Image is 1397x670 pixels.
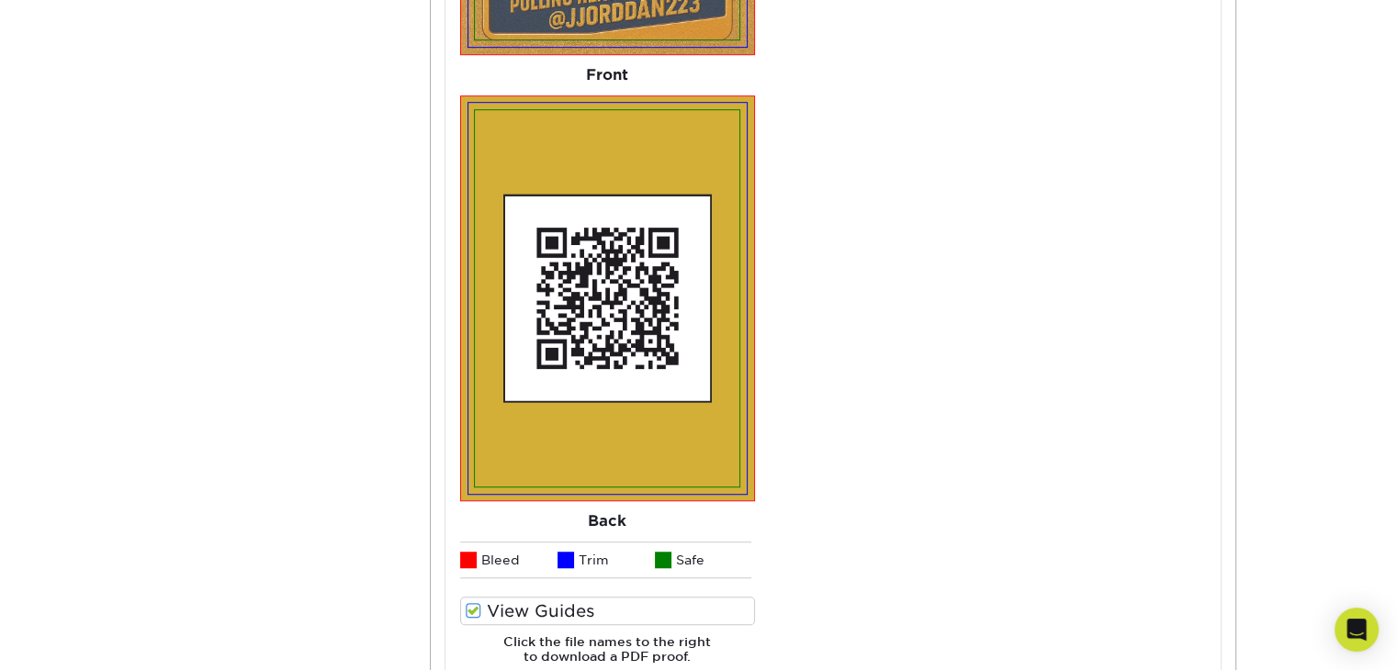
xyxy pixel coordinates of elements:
div: Open Intercom Messenger [1335,608,1379,652]
div: Front [460,55,755,95]
li: Safe [655,542,752,578]
div: Back [460,501,755,542]
label: View Guides [460,597,755,625]
li: Trim [558,542,655,578]
li: Bleed [460,542,558,578]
